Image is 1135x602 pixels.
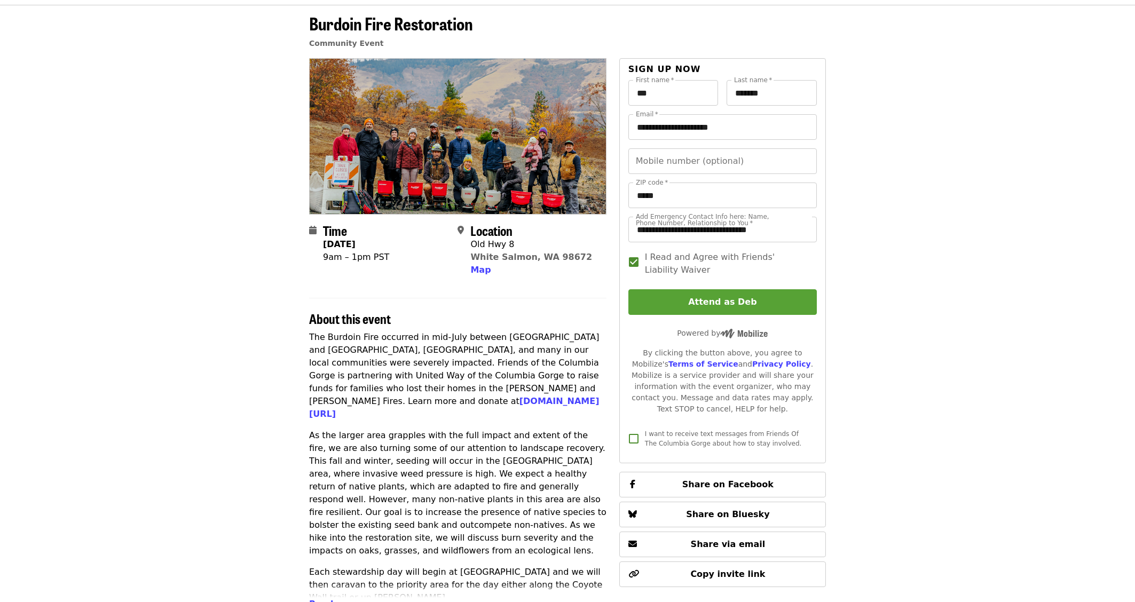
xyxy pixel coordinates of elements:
[309,225,317,235] i: calendar icon
[309,309,391,328] span: About this event
[636,179,668,186] label: ZIP code
[636,77,674,83] label: First name
[309,429,606,557] p: As the larger area grapples with the full impact and extent of the fire, we are also turning some...
[628,347,817,415] div: By clicking the button above, you agree to Mobilize's and . Mobilize is a service provider and wi...
[628,289,817,315] button: Attend as Deb
[323,251,389,264] div: 9am – 1pm PST
[470,252,592,262] a: White Salmon, WA 98672
[470,238,592,251] div: Old Hwy 8
[619,472,826,497] button: Share on Facebook
[752,360,811,368] a: Privacy Policy
[309,39,383,47] a: Community Event
[720,329,768,338] img: Powered by Mobilize
[628,80,719,106] input: First name
[668,360,738,368] a: Terms of Service
[686,509,770,519] span: Share on Bluesky
[323,221,347,240] span: Time
[645,251,808,276] span: I Read and Agree with Friends' Liability Waiver
[323,239,356,249] strong: [DATE]
[309,11,473,36] span: Burdoin Fire Restoration
[734,77,772,83] label: Last name
[470,265,491,275] span: Map
[645,430,802,447] span: I want to receive text messages from Friends Of The Columbia Gorge about how to stay involved.
[619,532,826,557] button: Share via email
[628,183,817,208] input: ZIP code
[636,213,777,226] label: Add Emergency Contact Info here: Name, Phone Number, Relationship to You
[690,569,765,579] span: Copy invite link
[309,331,606,421] p: The Burdoin Fire occurred in mid-July between [GEOGRAPHIC_DATA] and [GEOGRAPHIC_DATA], [GEOGRAPHI...
[727,80,817,106] input: Last name
[458,225,464,235] i: map-marker-alt icon
[310,59,606,213] img: Burdoin Fire Restoration organized by Friends Of The Columbia Gorge
[619,561,826,587] button: Copy invite link
[677,329,768,337] span: Powered by
[628,217,817,242] input: Add Emergency Contact Info here: Name, Phone Number, Relationship to You
[628,64,701,74] span: Sign up now
[691,539,766,549] span: Share via email
[628,114,817,140] input: Email
[636,111,658,117] label: Email
[682,479,774,489] span: Share on Facebook
[628,148,817,174] input: Mobile number (optional)
[470,264,491,276] button: Map
[470,221,513,240] span: Location
[619,502,826,527] button: Share on Bluesky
